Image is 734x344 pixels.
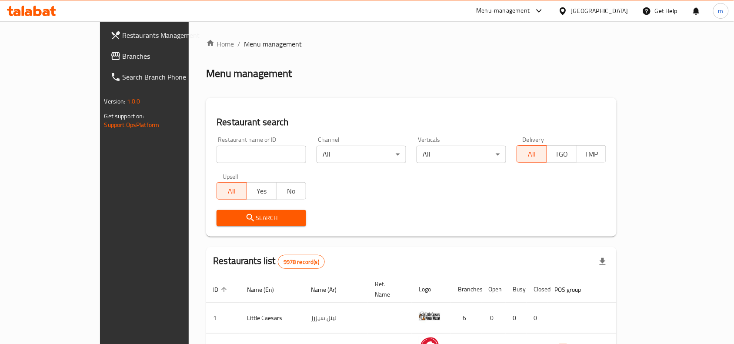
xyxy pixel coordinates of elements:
[104,96,126,107] span: Version:
[223,174,239,180] label: Upsell
[206,67,292,80] h2: Menu management
[104,110,144,122] span: Get support on:
[375,279,401,300] span: Ref. Name
[412,276,451,303] th: Logo
[417,146,506,163] div: All
[550,148,573,160] span: TGO
[280,185,303,197] span: No
[547,145,577,163] button: TGO
[240,303,304,334] td: Little Caesars
[250,185,273,197] span: Yes
[127,96,140,107] span: 1.0.0
[103,25,223,46] a: Restaurants Management
[718,6,724,16] span: m
[419,305,440,327] img: Little Caesars
[217,146,306,163] input: Search for restaurant name or ID..
[123,30,216,40] span: Restaurants Management
[481,303,506,334] td: 0
[217,116,606,129] h2: Restaurant search
[247,182,277,200] button: Yes
[103,46,223,67] a: Branches
[237,39,240,49] li: /
[278,258,324,266] span: 9978 record(s)
[213,254,325,269] h2: Restaurants list
[451,303,481,334] td: 6
[104,119,160,130] a: Support.OpsPlatform
[278,255,325,269] div: Total records count
[123,72,216,82] span: Search Branch Phone
[317,146,406,163] div: All
[123,51,216,61] span: Branches
[554,284,592,295] span: POS group
[592,251,613,272] div: Export file
[527,303,547,334] td: 0
[311,284,348,295] span: Name (Ar)
[576,145,606,163] button: TMP
[451,276,481,303] th: Branches
[103,67,223,87] a: Search Branch Phone
[206,39,617,49] nav: breadcrumb
[580,148,603,160] span: TMP
[247,284,285,295] span: Name (En)
[206,303,240,334] td: 1
[517,145,547,163] button: All
[276,182,306,200] button: No
[477,6,530,16] div: Menu-management
[213,284,230,295] span: ID
[224,213,299,224] span: Search
[304,303,368,334] td: ليتل سيزرز
[523,137,544,143] label: Delivery
[520,148,543,160] span: All
[506,276,527,303] th: Busy
[244,39,302,49] span: Menu management
[217,210,306,226] button: Search
[481,276,506,303] th: Open
[220,185,243,197] span: All
[506,303,527,334] td: 0
[527,276,547,303] th: Closed
[571,6,628,16] div: [GEOGRAPHIC_DATA]
[217,182,247,200] button: All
